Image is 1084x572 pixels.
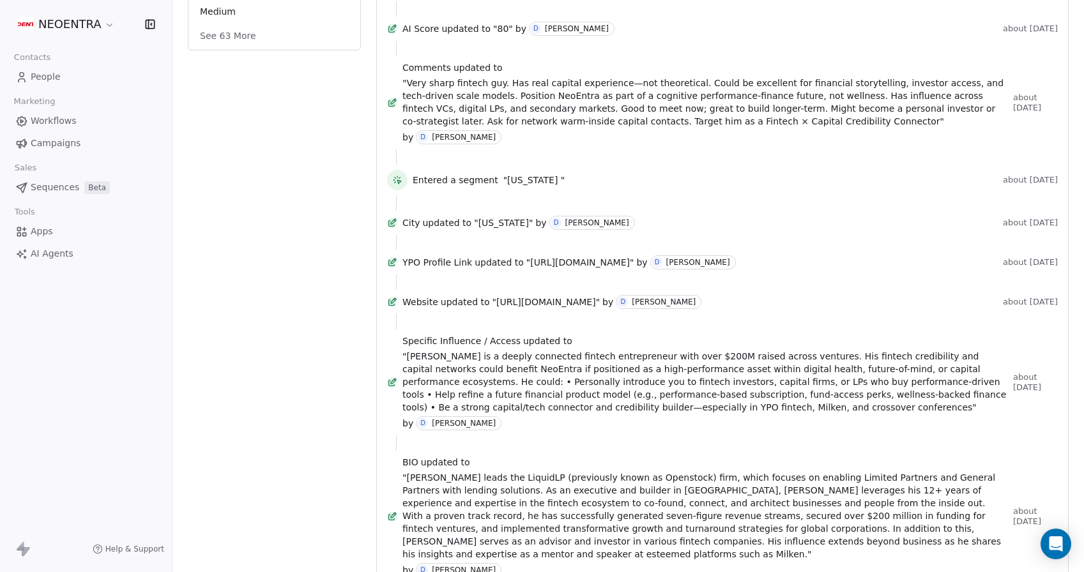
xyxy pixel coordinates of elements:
span: Help & Support [105,544,164,554]
span: Sales [9,158,42,177]
span: updated to [441,22,491,35]
span: about [DATE] [1013,506,1058,527]
span: Contacts [8,48,56,67]
span: People [31,70,61,84]
span: NEOENTRA [38,16,102,33]
span: Beta [84,181,110,194]
div: D [554,218,559,228]
span: YPO Profile Link [402,256,472,269]
a: AI Agents [10,243,162,264]
div: [PERSON_NAME] [565,218,629,227]
span: about [DATE] [1003,257,1058,267]
span: by [402,417,413,430]
span: about [DATE] [1013,372,1058,393]
span: Website [402,296,438,308]
div: D [655,257,660,267]
a: People [10,66,162,87]
a: Workflows [10,110,162,132]
span: "[URL][DOMAIN_NAME]" [526,256,634,269]
div: Open Intercom Messenger [1041,529,1071,559]
span: Specific Influence / Access [402,335,521,347]
button: NEOENTRA [15,13,118,35]
span: City [402,216,420,229]
span: about [DATE] [1013,93,1058,113]
div: [PERSON_NAME] [666,258,730,267]
span: "Very sharp fintech guy. Has real capital experience—not theoretical. Could be excellent for fina... [402,77,1008,128]
div: [PERSON_NAME] [632,297,696,306]
span: about [DATE] [1003,175,1058,185]
span: Marketing [8,92,61,111]
span: "[US_STATE] " [503,174,565,186]
div: D [620,297,625,307]
div: [PERSON_NAME] [545,24,609,33]
span: "80" [493,22,513,35]
span: updated to [422,216,471,229]
span: about [DATE] [1003,297,1058,307]
span: Entered a segment [413,174,498,186]
span: Apps [31,225,53,238]
div: [PERSON_NAME] [432,419,496,428]
div: [PERSON_NAME] [432,133,496,142]
span: Campaigns [31,137,80,150]
span: "[URL][DOMAIN_NAME]" [492,296,600,308]
div: D [533,24,538,34]
span: Comments [402,61,451,74]
div: D [420,418,425,428]
a: Help & Support [93,544,164,554]
a: Campaigns [10,133,162,154]
span: Tools [9,202,40,222]
span: updated to [475,256,524,269]
span: updated to [421,456,470,469]
span: by [636,256,647,269]
span: about [DATE] [1003,218,1058,228]
button: See 63 More [192,24,264,47]
span: Medium [200,5,349,18]
a: SequencesBeta [10,177,162,198]
span: by [402,131,413,144]
span: "[PERSON_NAME] leads the LiquidLP (previously known as Openstock) firm, which focuses on enabling... [402,471,1008,561]
span: "[US_STATE]" [474,216,533,229]
span: updated to [523,335,572,347]
span: by [535,216,546,229]
span: BIO [402,456,418,469]
a: Apps [10,221,162,242]
img: Additional.svg [18,17,33,32]
span: by [602,296,613,308]
span: about [DATE] [1003,24,1058,34]
div: D [420,132,425,142]
span: "[PERSON_NAME] is a deeply connected fintech entrepreneur with over $200M raised across ventures.... [402,350,1008,414]
span: AI Score [402,22,439,35]
span: updated to [441,296,490,308]
span: Workflows [31,114,77,128]
span: Sequences [31,181,79,194]
span: by [515,22,526,35]
span: updated to [454,61,503,74]
span: AI Agents [31,247,73,260]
